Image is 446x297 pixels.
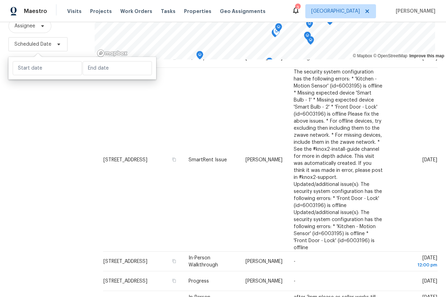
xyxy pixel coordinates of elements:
[266,58,273,69] div: Map marker
[422,56,437,60] span: [DATE]
[295,4,300,11] div: 3
[422,279,437,284] span: [DATE]
[353,53,372,58] a: Mapbox
[220,8,266,15] span: Geo Assignments
[246,259,282,264] span: [PERSON_NAME]
[272,29,279,40] div: Map marker
[184,8,211,15] span: Properties
[171,54,177,61] button: Copy Address
[189,56,224,60] span: Quality Control
[14,22,35,30] span: Assignee
[306,20,313,31] div: Map marker
[189,256,218,267] span: In-Person Walkthrough
[14,41,51,48] span: Scheduled Date
[246,56,282,60] span: [PERSON_NAME]
[196,51,203,62] div: Map marker
[103,279,147,284] span: [STREET_ADDRESS]
[171,156,177,162] button: Copy Address
[294,279,295,284] span: -
[294,259,295,264] span: -
[97,49,128,57] a: Mapbox homepage
[409,53,444,58] a: Improve this map
[103,157,147,162] span: [STREET_ADDRESS]
[307,36,314,47] div: Map marker
[294,56,342,60] span: Auto-generated Visit
[83,61,152,75] input: End date
[189,157,227,162] span: SmartRent Issue
[120,8,152,15] span: Work Orders
[246,157,282,162] span: [PERSON_NAME]
[394,256,437,269] span: [DATE]
[275,23,282,34] div: Map marker
[161,9,176,14] span: Tasks
[13,61,82,75] input: Start date
[273,27,280,38] div: Map marker
[189,279,209,284] span: Progress
[394,262,437,269] div: 12:00 pm
[311,8,360,15] span: [GEOGRAPHIC_DATA]
[24,8,47,15] span: Maestro
[171,278,177,284] button: Copy Address
[393,8,435,15] span: [PERSON_NAME]
[171,258,177,264] button: Copy Address
[90,8,112,15] span: Projects
[422,157,437,162] span: [DATE]
[103,259,147,264] span: [STREET_ADDRESS]
[304,32,311,43] div: Map marker
[246,279,282,284] span: [PERSON_NAME]
[294,69,383,250] span: The security system configuration has the following errors: * 'Kitchen - Motion Sensor' (id=60031...
[67,8,82,15] span: Visits
[373,53,407,58] a: OpenStreetMap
